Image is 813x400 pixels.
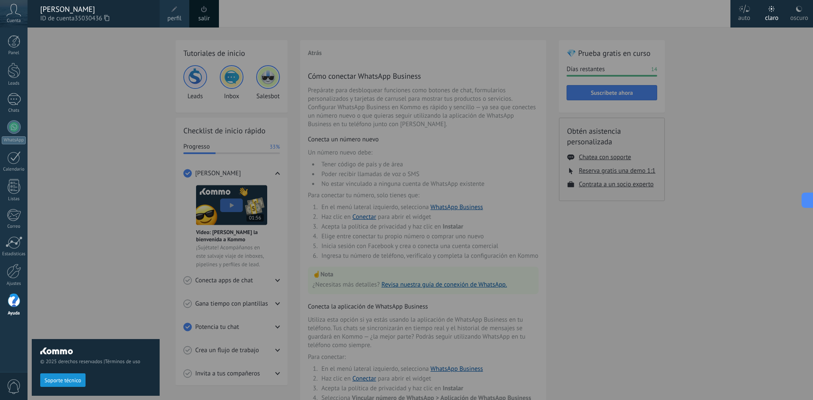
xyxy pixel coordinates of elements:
[2,136,26,144] div: WhatsApp
[2,224,26,229] div: Correo
[40,14,151,23] span: ID de cuenta
[40,377,86,383] a: Soporte técnico
[2,196,26,202] div: Listas
[44,378,81,383] span: Soporte técnico
[2,281,26,287] div: Ajustes
[2,167,26,172] div: Calendario
[790,6,808,28] div: oscuro
[2,50,26,56] div: Panel
[167,14,181,23] span: perfil
[40,359,151,365] span: © 2025 derechos reservados |
[7,18,21,24] span: Cuenta
[738,6,750,28] div: auto
[105,359,140,365] a: Términos de uso
[2,108,26,113] div: Chats
[198,14,210,23] a: salir
[40,5,151,14] div: [PERSON_NAME]
[2,81,26,86] div: Leads
[765,6,779,28] div: claro
[40,373,86,387] button: Soporte técnico
[2,251,26,257] div: Estadísticas
[75,14,109,23] span: 35030436
[2,311,26,316] div: Ayuda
